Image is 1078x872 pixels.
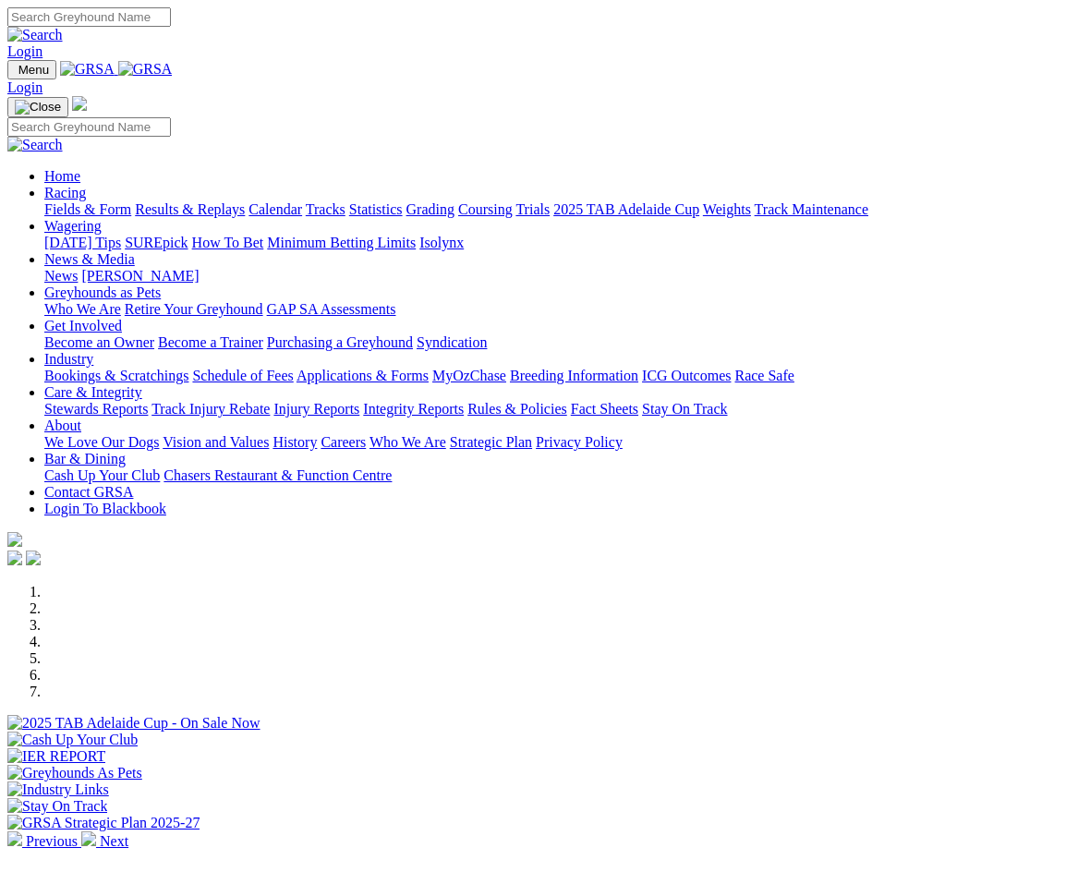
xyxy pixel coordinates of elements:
div: Bar & Dining [44,467,1071,484]
a: Who We Are [44,301,121,317]
a: Industry [44,351,93,367]
a: [PERSON_NAME] [81,268,199,284]
a: Wagering [44,218,102,234]
a: MyOzChase [432,368,506,383]
div: Industry [44,368,1071,384]
img: GRSA Strategic Plan 2025-27 [7,815,200,831]
img: Search [7,137,63,153]
a: Login [7,79,42,95]
a: Results & Replays [135,201,245,217]
a: Become a Trainer [158,334,263,350]
img: GRSA [118,61,173,78]
span: Next [100,833,128,849]
a: Schedule of Fees [192,368,293,383]
a: Fields & Form [44,201,131,217]
img: twitter.svg [26,551,41,565]
img: Cash Up Your Club [7,732,138,748]
a: Injury Reports [273,401,359,417]
a: Track Injury Rebate [151,401,270,417]
div: Wagering [44,235,1071,251]
a: Statistics [349,201,403,217]
img: Greyhounds As Pets [7,765,142,781]
a: Racing [44,185,86,200]
div: Racing [44,201,1071,218]
a: Coursing [458,201,513,217]
a: Login To Blackbook [44,501,166,516]
input: Search [7,117,171,137]
a: Bar & Dining [44,451,126,466]
a: Retire Your Greyhound [125,301,263,317]
a: Previous [7,833,81,849]
a: Fact Sheets [571,401,638,417]
input: Search [7,7,171,27]
a: Race Safe [734,368,793,383]
a: 2025 TAB Adelaide Cup [553,201,699,217]
button: Toggle navigation [7,97,68,117]
div: News & Media [44,268,1071,285]
span: Previous [26,833,78,849]
a: Integrity Reports [363,401,464,417]
a: News & Media [44,251,135,267]
a: Contact GRSA [44,484,133,500]
a: Greyhounds as Pets [44,285,161,300]
a: Become an Owner [44,334,154,350]
a: Trials [515,201,550,217]
img: GRSA [60,61,115,78]
a: How To Bet [192,235,264,250]
a: Vision and Values [163,434,269,450]
img: Close [15,100,61,115]
a: Bookings & Scratchings [44,368,188,383]
img: IER REPORT [7,748,105,765]
img: 2025 TAB Adelaide Cup - On Sale Now [7,715,260,732]
a: Care & Integrity [44,384,142,400]
div: Greyhounds as Pets [44,301,1071,318]
a: Minimum Betting Limits [267,235,416,250]
a: Stay On Track [642,401,727,417]
a: Breeding Information [510,368,638,383]
a: Next [81,833,128,849]
img: logo-grsa-white.png [7,532,22,547]
div: Get Involved [44,334,1071,351]
a: Grading [406,201,454,217]
a: SUREpick [125,235,188,250]
a: [DATE] Tips [44,235,121,250]
a: Weights [703,201,751,217]
img: Stay On Track [7,798,107,815]
a: Chasers Restaurant & Function Centre [164,467,392,483]
img: logo-grsa-white.png [72,96,87,111]
img: facebook.svg [7,551,22,565]
a: Track Maintenance [755,201,868,217]
a: Tracks [306,201,345,217]
a: Stewards Reports [44,401,148,417]
a: Get Involved [44,318,122,333]
a: Applications & Forms [297,368,429,383]
a: Calendar [248,201,302,217]
img: Search [7,27,63,43]
a: Purchasing a Greyhound [267,334,413,350]
a: Rules & Policies [467,401,567,417]
button: Toggle navigation [7,60,56,79]
a: ICG Outcomes [642,368,731,383]
a: Syndication [417,334,487,350]
div: About [44,434,1071,451]
a: Cash Up Your Club [44,467,160,483]
a: News [44,268,78,284]
img: chevron-left-pager-white.svg [7,831,22,846]
a: Isolynx [419,235,464,250]
div: Care & Integrity [44,401,1071,418]
a: Home [44,168,80,184]
span: Menu [18,63,49,77]
a: Careers [321,434,366,450]
a: Login [7,43,42,59]
a: Strategic Plan [450,434,532,450]
a: About [44,418,81,433]
a: Privacy Policy [536,434,623,450]
a: History [273,434,317,450]
a: We Love Our Dogs [44,434,159,450]
img: chevron-right-pager-white.svg [81,831,96,846]
a: GAP SA Assessments [267,301,396,317]
img: Industry Links [7,781,109,798]
a: Who We Are [369,434,446,450]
